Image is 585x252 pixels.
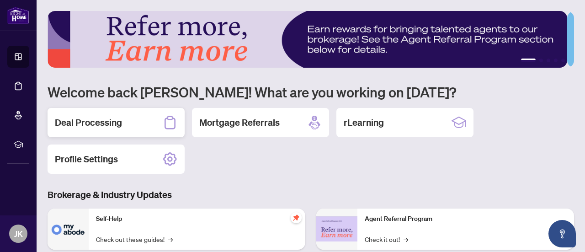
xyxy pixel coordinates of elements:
h2: rLearning [344,116,384,129]
a: Check it out!→ [365,234,408,244]
span: → [404,234,408,244]
span: pushpin [291,212,302,223]
h2: Profile Settings [55,153,118,166]
button: 2 [539,59,543,62]
button: 4 [554,59,558,62]
img: logo [7,7,29,24]
button: Open asap [548,220,576,247]
span: → [168,234,173,244]
h1: Welcome back [PERSON_NAME]! What are you working on [DATE]? [48,83,574,101]
h2: Deal Processing [55,116,122,129]
img: Slide 0 [48,11,567,68]
button: 3 [547,59,550,62]
span: JK [14,227,23,240]
h3: Brokerage & Industry Updates [48,188,574,201]
h2: Mortgage Referrals [199,116,280,129]
button: 1 [521,59,536,62]
img: Agent Referral Program [316,216,357,241]
button: 5 [561,59,565,62]
img: Self-Help [48,209,89,250]
p: Agent Referral Program [365,214,567,224]
p: Self-Help [96,214,298,224]
a: Check out these guides!→ [96,234,173,244]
